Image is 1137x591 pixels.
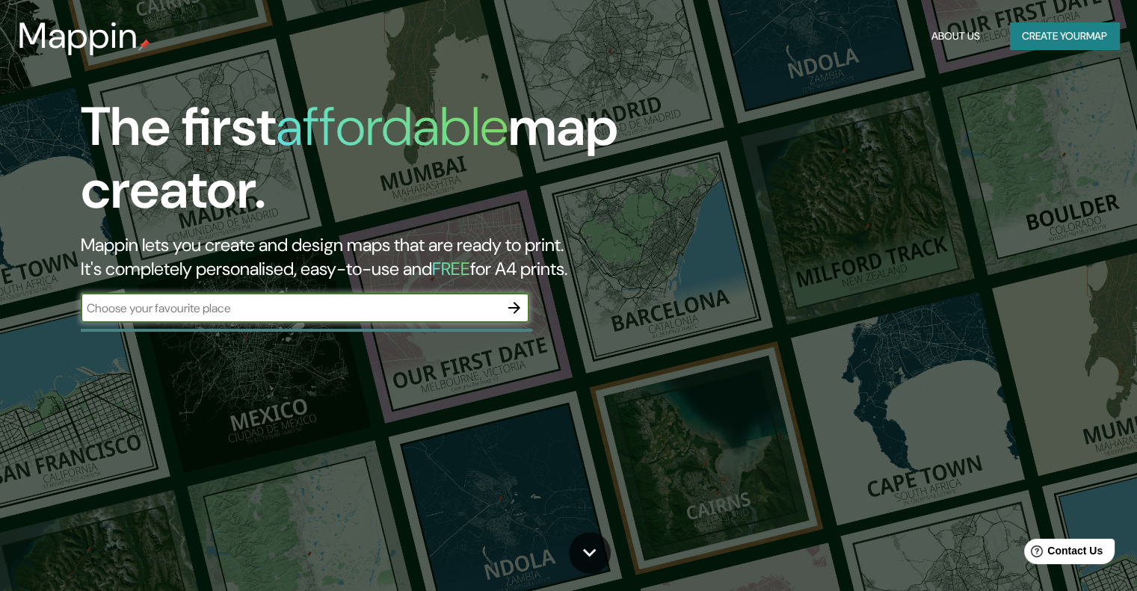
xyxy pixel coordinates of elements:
h2: Mappin lets you create and design maps that are ready to print. It's completely personalised, eas... [81,233,650,281]
button: About Us [925,22,986,50]
h5: FREE [432,257,470,280]
h1: affordable [276,92,508,161]
iframe: Help widget launcher [1004,533,1121,575]
h1: The first map creator. [81,96,650,233]
button: Create yourmap [1010,22,1119,50]
input: Choose your favourite place [81,300,499,317]
h3: Mappin [18,15,138,57]
img: mappin-pin [138,39,150,51]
